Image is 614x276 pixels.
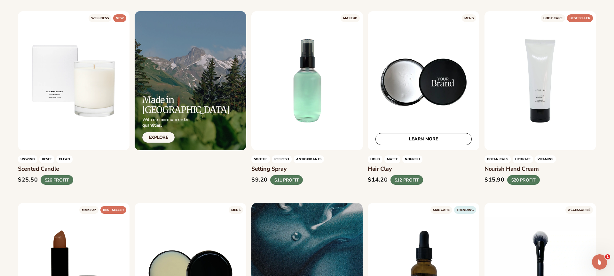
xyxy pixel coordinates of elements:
[402,155,422,163] span: nourish
[375,133,472,145] a: LEARN MORE
[368,155,382,163] span: hold
[272,155,292,163] span: refresh
[142,95,246,115] h2: Made in [GEOGRAPHIC_DATA]
[592,254,607,270] iframe: Intercom live chat
[484,155,511,163] span: Botanicals
[390,175,423,185] div: $12 PROFIT
[507,175,540,185] div: $20 PROFIT
[484,166,596,173] h3: Nourish hand cream
[142,117,246,128] p: With no minimum order quantities.
[39,155,54,163] span: reset
[41,175,73,185] div: $26 PROFIT
[18,176,38,183] div: $25.50
[142,132,175,143] a: Explore
[384,155,400,163] span: matte
[56,155,73,163] span: clean
[368,176,388,183] div: $14.20
[294,155,324,163] span: antioxidants
[484,176,505,183] div: $15.90
[368,166,479,173] h3: Hair clay
[18,166,130,173] h3: Scented candle
[251,155,270,163] span: Soothe
[270,175,303,185] div: $11 PROFIT
[605,254,610,259] span: 1
[18,155,37,163] span: unwind
[513,155,533,163] span: hydrate
[535,155,556,163] span: Vitamins
[251,176,268,183] div: $9.20
[251,166,363,173] h3: Setting spray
